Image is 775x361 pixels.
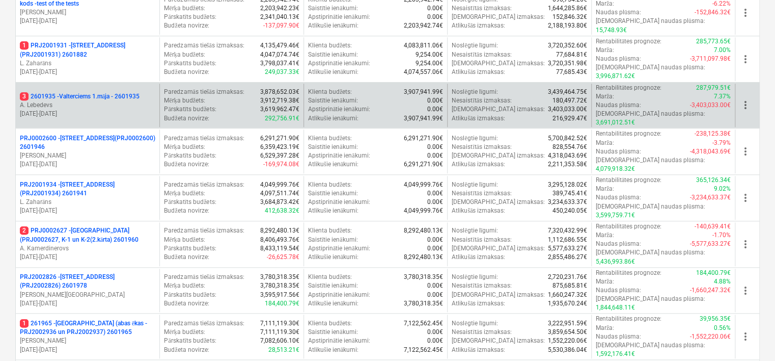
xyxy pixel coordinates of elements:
[548,41,587,50] p: 3,720,352.60€
[548,244,587,253] p: 5,577,633.27€
[452,319,498,328] p: Noslēgtie līgumi :
[552,114,587,123] p: 216,929.47€
[548,346,587,354] p: 5,530,386.04€
[263,160,299,169] p: -169,974.08€
[596,202,705,211] p: [DEMOGRAPHIC_DATA] naudas plūsma :
[596,303,635,312] p: 1,844,648.11€
[20,226,155,262] div: 2PRJ0002627 -[GEOGRAPHIC_DATA] (PRJ0002627, K-1 un K-2(2.kārta) 2601960A. Kamerdinerovs[DATE]-[DATE]
[556,50,587,59] p: 77,684.81€
[596,277,614,286] p: Marža :
[308,105,370,114] p: Apstiprinātie ienākumi :
[308,160,358,169] p: Atlikušie ienākumi :
[452,114,505,123] p: Atlikušās izmaksas :
[427,244,443,253] p: 0.00€
[548,88,587,96] p: 3,439,464.75€
[696,269,731,277] p: 184,400.79€
[427,4,443,13] p: 0.00€
[164,134,244,143] p: Paredzamās tiešās izmaksas :
[452,181,498,189] p: Noslēgtie līgumi :
[260,291,299,299] p: 3,595,917.56€
[552,96,587,105] p: 180,497.72€
[427,281,443,290] p: 0.00€
[308,207,358,215] p: Atlikušie ienākumi :
[164,189,205,198] p: Mērķa budžets :
[164,299,209,308] p: Budžeta novirze :
[596,193,641,202] p: Naudas plūsma :
[164,346,209,354] p: Budžeta novirze :
[20,92,140,101] p: 2601935 - Valterciems 1.māja - 2601935
[404,160,443,169] p: 6,291,271.90€
[164,4,205,13] p: Mērķa budžets :
[20,41,155,59] p: PRJ2001931 - [STREET_ADDRESS] (PRJ2001931) 2601882
[714,324,731,332] p: 0.56%
[20,244,155,253] p: A. Kamerdinerovs
[596,324,614,332] p: Marža :
[596,257,635,266] p: 5,436,993.86€
[404,181,443,189] p: 4,049,999.76€
[452,226,498,235] p: Noslēgtie līgumi :
[452,4,512,13] p: Nesaistītās izmaksas :
[404,88,443,96] p: 3,907,941.99€
[712,231,731,240] p: -1.70%
[20,92,155,118] div: 32601935 -Valterciems 1.māja - 2601935A. Lebedevs[DATE]-[DATE]
[695,8,731,17] p: -152,846.32€
[263,21,299,30] p: -137,097.90€
[164,96,205,105] p: Mērķa budžets :
[548,21,587,30] p: 2,188,193.80€
[260,105,299,114] p: 3,619,962.47€
[20,181,155,198] p: PRJ2001934 - [STREET_ADDRESS] (PRJ2001934) 2601941
[452,21,505,30] p: Atlikušās izmaksas :
[690,147,731,156] p: -4,318,043.69€
[20,134,155,169] div: PRJ0002600 -[STREET_ADDRESS](PRJ0002600) 2601946[PERSON_NAME][DATE]-[DATE]
[308,291,370,299] p: Apstiprinātie ienākumi :
[260,41,299,50] p: 4,135,479.46€
[427,105,443,114] p: 0.00€
[404,299,443,308] p: 3,780,318.35€
[260,189,299,198] p: 4,097,511.74€
[596,26,627,35] p: 15,748.93€
[724,312,775,361] div: Chat Widget
[404,134,443,143] p: 6,291,271.90€
[596,165,635,173] p: 4,079,918.32€
[164,143,205,151] p: Mērķa budžets :
[596,46,614,55] p: Marža :
[268,346,299,354] p: 28,513.21€
[596,222,661,231] p: Rentabilitātes prognoze :
[548,236,587,244] p: 1,112,686.55€
[260,88,299,96] p: 3,878,652.03€
[452,13,545,21] p: [DEMOGRAPHIC_DATA] izmaksas :
[739,53,752,65] span: more_vert
[452,50,512,59] p: Nesaistītās izmaksas :
[308,189,358,198] p: Saistītie ienākumi :
[596,63,705,72] p: [DEMOGRAPHIC_DATA] naudas plūsma :
[596,231,614,240] p: Marža :
[308,226,352,235] p: Klienta budžets :
[404,319,443,328] p: 7,122,562.45€
[20,319,155,354] div: 1261965 -[GEOGRAPHIC_DATA] (abas ēkas - PRJ2002936 un PRJ2002937) 2601965[PERSON_NAME][DATE]-[DATE]
[308,319,352,328] p: Klienta budžets :
[596,211,635,220] p: 3,599,759.71€
[164,253,209,262] p: Budžeta novirze :
[690,193,731,202] p: -3,234,633.37€
[308,21,358,30] p: Atlikušie ienākumi :
[308,181,352,189] p: Klienta budžets :
[308,236,358,244] p: Saistītie ienākumi :
[427,151,443,160] p: 0.00€
[690,55,731,63] p: -3,711,097.98€
[556,68,587,76] p: 77,685.43€
[452,328,512,337] p: Nesaistītās izmaksas :
[739,238,752,250] span: more_vert
[308,198,370,207] p: Apstiprinātie ienākumi :
[427,236,443,244] p: 0.00€
[596,37,661,46] p: Rentabilitātes prognoze :
[596,55,641,63] p: Naudas plūsma :
[427,328,443,337] p: 0.00€
[427,143,443,151] p: 0.00€
[20,41,155,76] div: 1PRJ2001931 -[STREET_ADDRESS] (PRJ2001931) 2601882L. Zaharāns[DATE]-[DATE]
[265,207,299,215] p: 412,638.32€
[164,59,216,68] p: Pārskatīts budžets :
[308,96,358,105] p: Saistītie ienākumi :
[164,328,205,337] p: Mērķa budžets :
[308,273,352,281] p: Klienta budžets :
[452,160,505,169] p: Atlikušās izmaksas :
